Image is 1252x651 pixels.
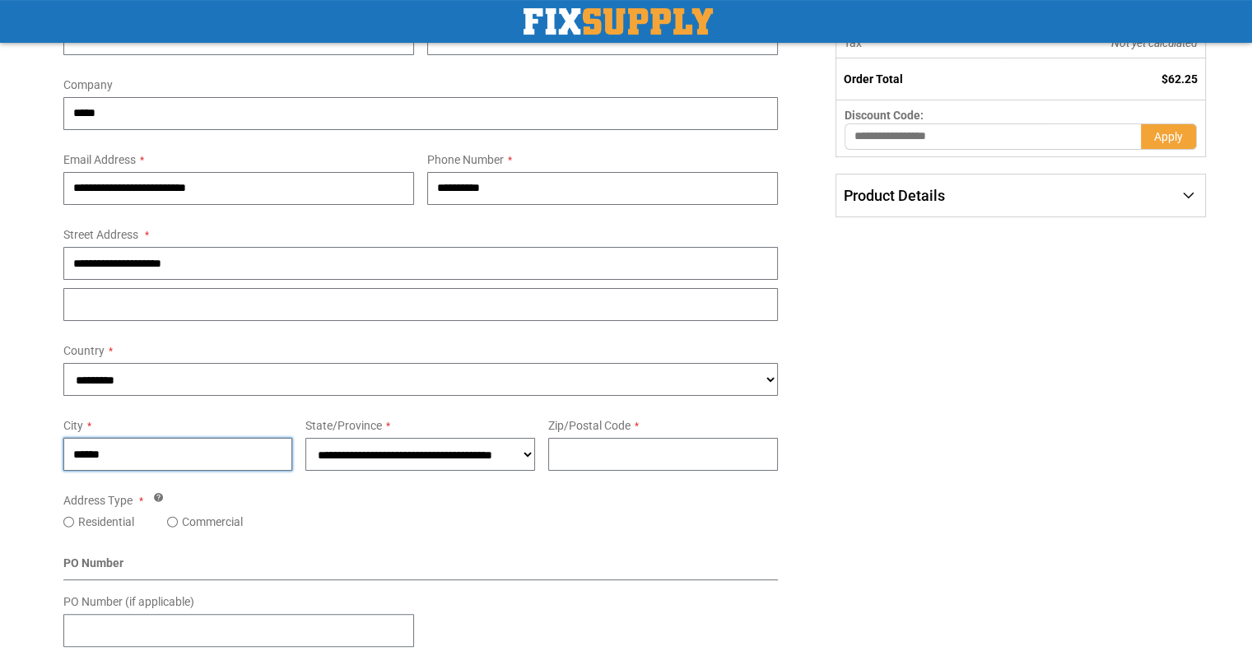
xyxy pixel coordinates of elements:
span: PO Number (if applicable) [63,595,194,608]
a: store logo [524,8,713,35]
span: Email Address [63,153,136,166]
button: Apply [1141,123,1197,150]
span: Street Address [63,228,138,241]
label: Residential [78,514,134,530]
div: PO Number [63,555,779,580]
span: Address Type [63,494,133,507]
span: Phone Number [427,153,504,166]
label: Commercial [182,514,243,530]
span: Apply [1154,130,1183,143]
span: City [63,419,83,432]
span: Product Details [844,187,945,204]
span: Discount Code: [845,109,924,122]
img: Fix Industrial Supply [524,8,713,35]
span: Country [63,344,105,357]
span: $62.25 [1161,72,1198,86]
span: State/Province [305,419,382,432]
span: Zip/Postal Code [548,419,631,432]
strong: Order Total [844,72,903,86]
span: Company [63,78,113,91]
span: Not yet calculated [1111,36,1198,49]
